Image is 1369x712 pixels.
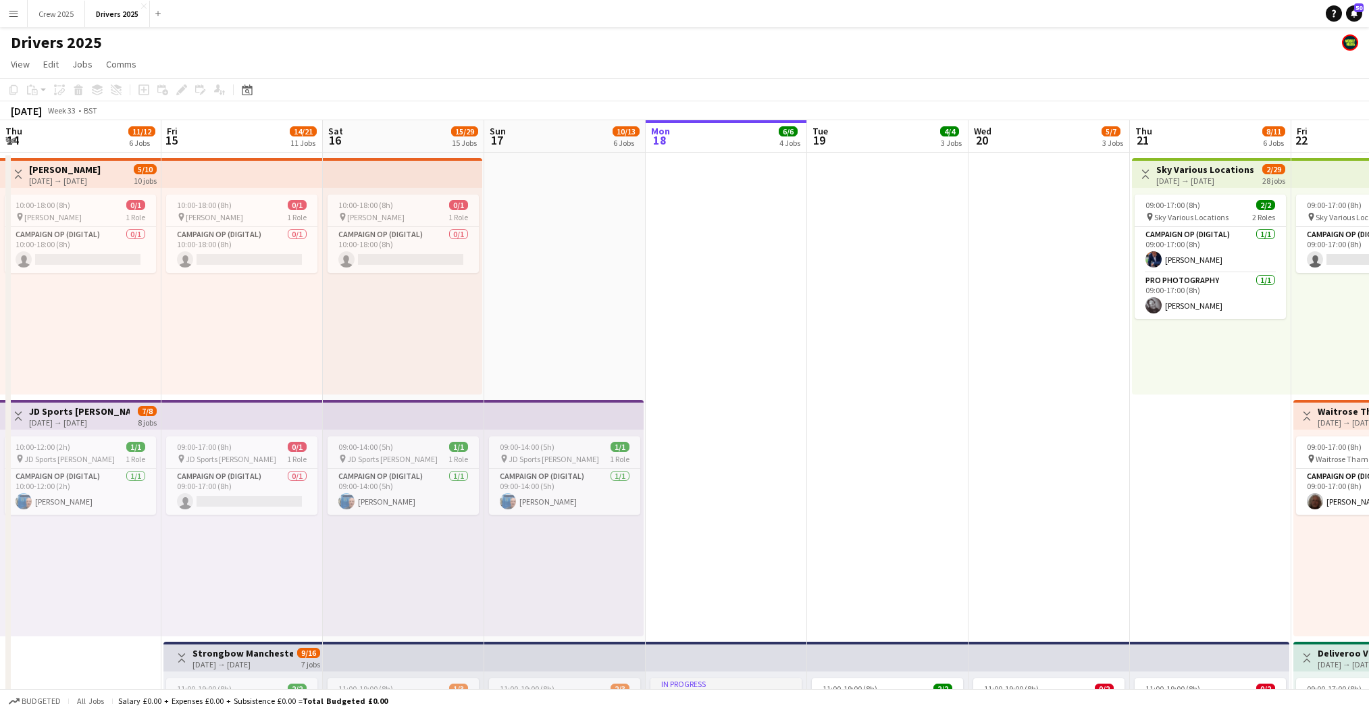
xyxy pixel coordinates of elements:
[1342,34,1358,51] app-user-avatar: Nicola Price
[1252,212,1275,222] span: 2 Roles
[126,454,145,464] span: 1 Role
[488,132,506,148] span: 17
[1256,200,1275,210] span: 2/2
[167,125,178,137] span: Fri
[138,406,157,416] span: 7/8
[67,55,98,73] a: Jobs
[449,442,468,452] span: 1/1
[984,684,1039,694] span: 11:00-19:00 (8h)
[326,132,343,148] span: 16
[1307,200,1362,210] span: 09:00-17:00 (8h)
[24,454,115,464] span: JD Sports [PERSON_NAME]
[338,684,393,694] span: 11:00-19:00 (8h)
[779,126,798,136] span: 6/6
[509,454,599,464] span: JD Sports [PERSON_NAME]
[1102,126,1120,136] span: 5/7
[288,684,307,694] span: 2/2
[610,454,629,464] span: 1 Role
[1262,174,1285,186] div: 28 jobs
[129,138,155,148] div: 6 Jobs
[1295,132,1308,148] span: 22
[1135,125,1152,137] span: Thu
[186,454,276,464] span: JD Sports [PERSON_NAME]
[11,32,102,53] h1: Drivers 2025
[812,125,828,137] span: Tue
[290,126,317,136] span: 14/21
[328,436,479,515] div: 09:00-14:00 (5h)1/1 JD Sports [PERSON_NAME]1 RoleCampaign Op (Digital)1/109:00-14:00 (5h)[PERSON_...
[43,58,59,70] span: Edit
[941,138,962,148] div: 3 Jobs
[1145,200,1200,210] span: 09:00-17:00 (8h)
[974,125,991,137] span: Wed
[1102,138,1123,148] div: 3 Jobs
[72,58,93,70] span: Jobs
[490,125,506,137] span: Sun
[328,469,479,515] app-card-role: Campaign Op (Digital)1/109:00-14:00 (5h)[PERSON_NAME]
[1135,273,1286,319] app-card-role: Pro Photography1/109:00-17:00 (8h)[PERSON_NAME]
[134,164,157,174] span: 5/10
[1135,195,1286,319] div: 09:00-17:00 (8h)2/2 Sky Various Locations2 RolesCampaign Op (Digital)1/109:00-17:00 (8h)[PERSON_N...
[38,55,64,73] a: Edit
[933,684,952,694] span: 2/2
[448,454,468,464] span: 1 Role
[500,442,554,452] span: 09:00-14:00 (5h)
[1297,125,1308,137] span: Fri
[448,212,468,222] span: 1 Role
[192,647,293,659] h3: Strongbow Manchester
[297,648,320,658] span: 9/16
[500,684,554,694] span: 11:00-19:00 (8h)
[126,212,145,222] span: 1 Role
[779,138,800,148] div: 4 Jobs
[5,195,156,273] app-job-card: 10:00-18:00 (8h)0/1 [PERSON_NAME]1 RoleCampaign Op (Digital)0/110:00-18:00 (8h)
[328,195,479,273] app-job-card: 10:00-18:00 (8h)0/1 [PERSON_NAME]1 RoleCampaign Op (Digital)0/110:00-18:00 (8h)
[1263,138,1285,148] div: 6 Jobs
[126,200,145,210] span: 0/1
[288,200,307,210] span: 0/1
[11,58,30,70] span: View
[5,227,156,273] app-card-role: Campaign Op (Digital)0/110:00-18:00 (8h)
[166,195,317,273] app-job-card: 10:00-18:00 (8h)0/1 [PERSON_NAME]1 RoleCampaign Op (Digital)0/110:00-18:00 (8h)
[823,684,877,694] span: 11:00-19:00 (8h)
[5,436,156,515] app-job-card: 10:00-12:00 (2h)1/1 JD Sports [PERSON_NAME]1 RoleCampaign Op (Digital)1/110:00-12:00 (2h)[PERSON_...
[611,442,629,452] span: 1/1
[138,416,157,428] div: 8 jobs
[29,163,101,176] h3: [PERSON_NAME]
[126,442,145,452] span: 1/1
[347,212,405,222] span: [PERSON_NAME]
[611,684,629,694] span: 2/3
[287,454,307,464] span: 1 Role
[649,132,670,148] span: 18
[5,55,35,73] a: View
[1135,227,1286,273] app-card-role: Campaign Op (Digital)1/109:00-17:00 (8h)[PERSON_NAME]
[810,132,828,148] span: 19
[165,132,178,148] span: 15
[1095,684,1114,694] span: 0/2
[1154,212,1229,222] span: Sky Various Locations
[177,684,232,694] span: 11:00-19:00 (8h)
[128,126,155,136] span: 11/12
[290,138,316,148] div: 11 Jobs
[449,200,468,210] span: 0/1
[338,200,393,210] span: 10:00-18:00 (8h)
[1145,684,1200,694] span: 11:00-19:00 (8h)
[1262,164,1285,174] span: 2/29
[303,696,388,706] span: Total Budgeted £0.00
[1307,442,1362,452] span: 09:00-17:00 (8h)
[651,125,670,137] span: Mon
[186,212,243,222] span: [PERSON_NAME]
[328,227,479,273] app-card-role: Campaign Op (Digital)0/110:00-18:00 (8h)
[134,174,157,186] div: 10 jobs
[166,469,317,515] app-card-role: Campaign Op (Digital)0/109:00-17:00 (8h)
[3,132,22,148] span: 14
[940,126,959,136] span: 4/4
[1156,176,1254,186] div: [DATE] → [DATE]
[29,405,130,417] h3: JD Sports [PERSON_NAME]
[29,176,101,186] div: [DATE] → [DATE]
[1262,126,1285,136] span: 8/11
[650,678,802,689] div: In progress
[451,126,478,136] span: 15/29
[1346,5,1362,22] a: 50
[1256,684,1275,694] span: 0/2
